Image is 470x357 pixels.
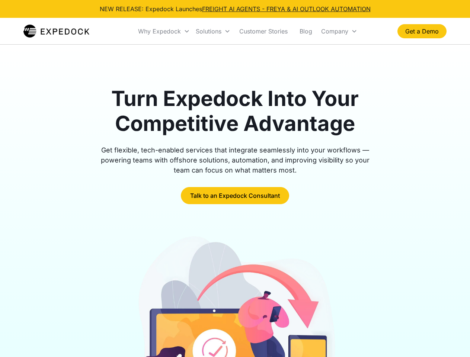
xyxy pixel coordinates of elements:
[23,24,89,39] a: home
[92,86,378,136] h1: Turn Expedock Into Your Competitive Advantage
[135,19,193,44] div: Why Expedock
[294,19,318,44] a: Blog
[23,24,89,39] img: Expedock Logo
[318,19,360,44] div: Company
[397,24,447,38] a: Get a Demo
[321,28,348,35] div: Company
[100,4,371,13] div: NEW RELEASE: Expedock Launches
[138,28,181,35] div: Why Expedock
[193,19,233,44] div: Solutions
[196,28,221,35] div: Solutions
[181,187,289,204] a: Talk to an Expedock Consultant
[92,145,378,175] div: Get flexible, tech-enabled services that integrate seamlessly into your workflows — powering team...
[202,5,371,13] a: FREIGHT AI AGENTS - FREYA & AI OUTLOOK AUTOMATION
[233,19,294,44] a: Customer Stories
